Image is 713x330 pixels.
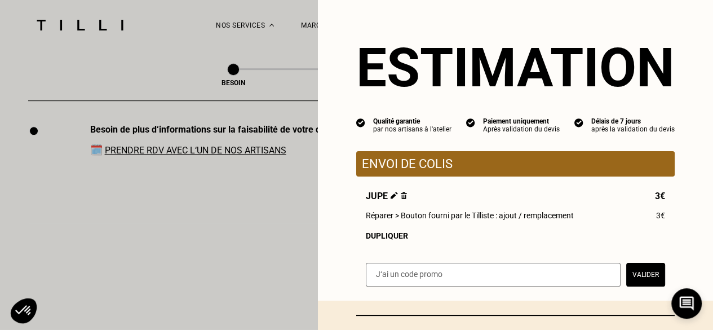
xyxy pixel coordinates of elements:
span: 3€ [655,191,665,201]
div: par nos artisans à l'atelier [373,125,451,133]
img: icon list info [466,117,475,127]
img: icon list info [356,117,365,127]
button: Valider [626,263,665,287]
img: Supprimer [401,192,407,199]
section: Estimation [356,36,675,99]
span: 3€ [656,211,665,220]
span: Jupe [366,191,407,201]
div: Dupliquer [366,231,665,240]
div: Qualité garantie [373,117,451,125]
p: Envoi de colis [362,157,669,171]
div: Paiement uniquement [483,117,560,125]
div: après la validation du devis [591,125,675,133]
img: Éditer [391,192,398,199]
input: J‘ai un code promo [366,263,621,287]
img: icon list info [574,117,583,127]
div: Délais de 7 jours [591,117,675,125]
div: Après validation du devis [483,125,560,133]
span: Réparer > Bouton fourni par le Tilliste : ajout / remplacement [366,211,574,220]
